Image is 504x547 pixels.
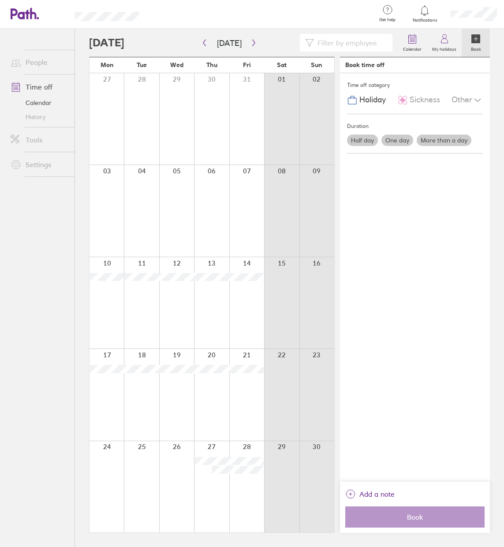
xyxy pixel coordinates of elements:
span: Get help [373,17,402,22]
div: Time off category [347,79,483,92]
a: Notifications [411,4,439,23]
input: Filter by employee [314,34,387,51]
a: Book [462,29,490,57]
label: More than a day [417,135,471,146]
span: Mon [101,61,114,68]
a: Calendar [4,96,75,110]
button: [DATE] [210,36,249,50]
span: Sickness [410,95,440,105]
span: Book [351,513,478,521]
a: Settings [4,156,75,173]
button: Add a note [345,487,395,501]
a: My holidays [427,29,462,57]
span: Wed [170,61,183,68]
a: Tools [4,131,75,149]
span: Notifications [411,18,439,23]
a: Time off [4,78,75,96]
span: Tue [137,61,147,68]
a: Calendar [398,29,427,57]
div: Other [452,92,483,109]
a: People [4,53,75,71]
div: Book time off [345,61,385,68]
label: Book [466,44,486,52]
label: Calendar [398,44,427,52]
span: Holiday [359,95,386,105]
span: Thu [206,61,217,68]
span: Sat [277,61,287,68]
label: My holidays [427,44,462,52]
button: Book [345,506,485,528]
span: Fri [243,61,251,68]
div: Duration [347,120,483,133]
a: History [4,110,75,124]
span: Sun [311,61,322,68]
span: Add a note [359,487,395,501]
label: Half day [347,135,378,146]
label: One day [381,135,413,146]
